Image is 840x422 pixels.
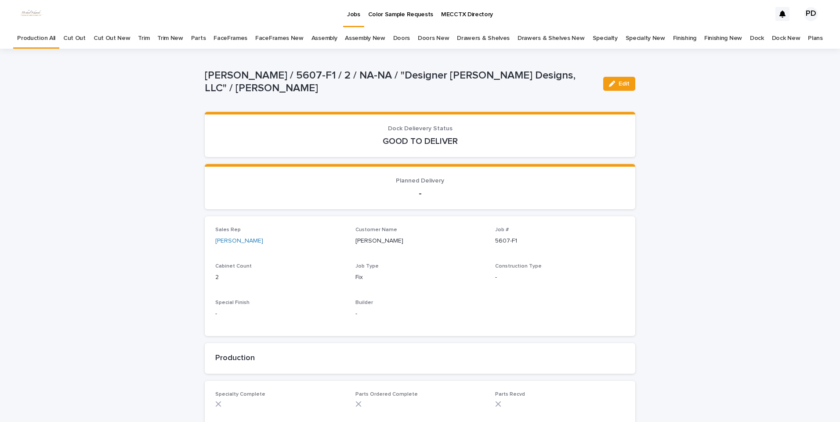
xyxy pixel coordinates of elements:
[191,28,206,49] a: Parts
[355,236,485,246] p: [PERSON_NAME]
[215,309,345,318] p: -
[355,227,397,232] span: Customer Name
[393,28,410,49] a: Doors
[355,273,485,282] p: Fix
[495,236,625,246] p: 5607-F1
[495,273,625,282] p: -
[673,28,696,49] a: Finishing
[94,28,130,49] a: Cut Out New
[311,28,337,49] a: Assembly
[157,28,183,49] a: Trim New
[355,392,418,397] span: Parts Ordered Complete
[355,309,485,318] p: -
[593,28,618,49] a: Specialty
[457,28,510,49] a: Drawers & Shelves
[804,7,818,21] div: PD
[215,136,625,147] p: GOOD TO DELIVER
[215,188,625,199] p: -
[205,69,596,95] p: [PERSON_NAME] / 5607-F1 / 2 / NA-NA / "Designer [PERSON_NAME] Designs, LLC" / [PERSON_NAME]
[215,354,625,363] h2: Production
[355,264,379,269] span: Job Type
[388,125,453,132] span: Dock Delievery Status
[808,28,822,49] a: Plans
[518,28,585,49] a: Drawers & Shelves New
[495,227,509,232] span: Job #
[355,300,373,305] span: Builder
[215,227,241,232] span: Sales Rep
[495,264,542,269] span: Construction Type
[495,392,525,397] span: Parts Recvd
[214,28,247,49] a: FaceFrames
[396,178,444,184] span: Planned Delivery
[18,5,45,23] img: dhEtdSsQReaQtgKTuLrt
[215,236,263,246] a: [PERSON_NAME]
[772,28,800,49] a: Dock New
[255,28,304,49] a: FaceFrames New
[418,28,449,49] a: Doors New
[619,81,630,87] span: Edit
[704,28,742,49] a: Finishing New
[215,264,252,269] span: Cabinet Count
[626,28,665,49] a: Specialty New
[345,28,385,49] a: Assembly New
[215,300,250,305] span: Special Finish
[750,28,764,49] a: Dock
[215,273,345,282] p: 2
[603,77,635,91] button: Edit
[215,392,265,397] span: Specialty Complete
[138,28,149,49] a: Trim
[63,28,86,49] a: Cut Out
[17,28,55,49] a: Production All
